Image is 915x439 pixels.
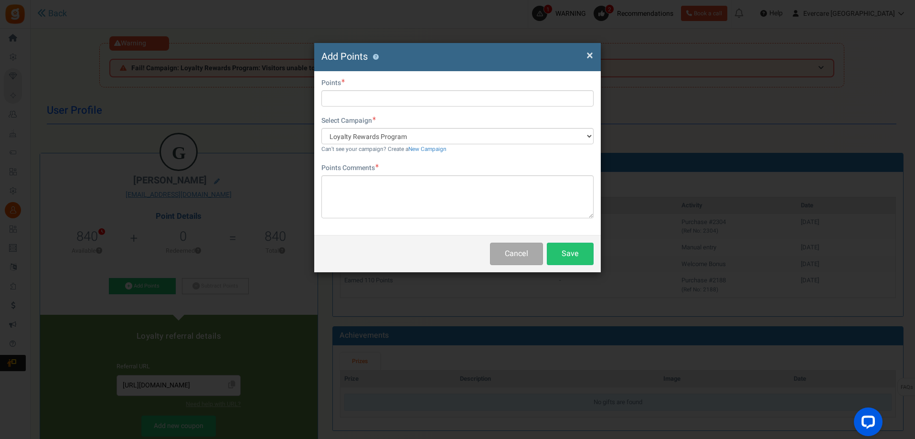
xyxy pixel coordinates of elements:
[321,145,447,153] small: Can't see your campaign? Create a
[321,78,345,88] label: Points
[321,163,379,173] label: Points Comments
[321,50,368,64] span: Add Points
[586,46,593,64] span: ×
[321,116,376,126] label: Select Campaign
[408,145,447,153] a: New Campaign
[547,243,594,265] button: Save
[490,243,543,265] button: Cancel
[372,54,379,60] button: ?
